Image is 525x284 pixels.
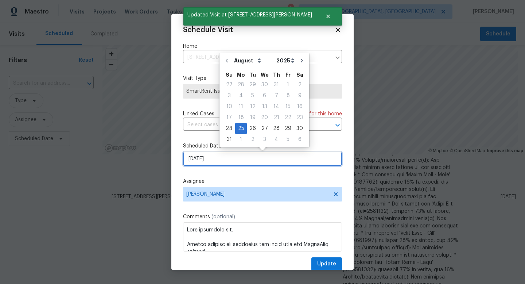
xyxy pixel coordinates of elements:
[282,79,294,90] div: Fri Aug 01 2025
[273,72,280,77] abbr: Thursday
[271,134,282,145] div: 4
[223,101,235,112] div: Sun Aug 10 2025
[247,112,258,123] div: 19
[258,79,271,90] div: Wed Jul 30 2025
[211,214,235,219] span: (optional)
[294,79,306,90] div: Sat Aug 02 2025
[294,112,306,123] div: 23
[271,123,282,134] div: 28
[223,112,235,123] div: 17
[296,72,303,77] abbr: Saturday
[223,134,235,145] div: Sun Aug 31 2025
[282,123,294,134] div: Fri Aug 29 2025
[282,91,294,101] div: 8
[275,55,296,66] select: Year
[294,80,306,90] div: 2
[247,80,258,90] div: 29
[271,123,282,134] div: Thu Aug 28 2025
[258,101,271,112] div: Wed Aug 13 2025
[247,79,258,90] div: Tue Jul 29 2025
[183,142,342,150] label: Scheduled Date
[294,123,306,134] div: 30
[186,88,339,95] span: SmartRent Issue
[258,91,271,101] div: 6
[258,112,271,123] div: Wed Aug 20 2025
[271,112,282,123] div: 21
[235,101,247,112] div: Mon Aug 11 2025
[249,72,256,77] abbr: Tuesday
[183,110,214,118] span: Linked Cases
[221,53,232,68] button: Go to previous month
[247,112,258,123] div: Tue Aug 19 2025
[247,91,258,101] div: 5
[285,72,291,77] abbr: Friday
[183,52,331,63] input: Enter in an address
[258,123,271,134] div: Wed Aug 27 2025
[271,112,282,123] div: Thu Aug 21 2025
[235,79,247,90] div: Mon Jul 28 2025
[247,90,258,101] div: Tue Aug 05 2025
[235,112,247,123] div: Mon Aug 18 2025
[261,72,269,77] abbr: Wednesday
[294,90,306,101] div: Sat Aug 09 2025
[247,134,258,145] div: Tue Sep 02 2025
[235,91,247,101] div: 4
[235,134,247,145] div: Mon Sep 01 2025
[294,112,306,123] div: Sat Aug 23 2025
[294,134,306,145] div: 6
[271,80,282,90] div: 31
[294,91,306,101] div: 9
[258,134,271,145] div: Wed Sep 03 2025
[316,9,340,24] button: Close
[223,91,235,101] div: 3
[235,134,247,145] div: 1
[235,112,247,123] div: 18
[294,101,306,112] div: 16
[282,123,294,134] div: 29
[258,112,271,123] div: 20
[311,257,342,271] button: Update
[282,90,294,101] div: Fri Aug 08 2025
[223,112,235,123] div: Sun Aug 17 2025
[332,120,343,130] button: Open
[235,90,247,101] div: Mon Aug 04 2025
[296,53,307,68] button: Go to next month
[294,134,306,145] div: Sat Sep 06 2025
[271,90,282,101] div: Thu Aug 07 2025
[282,112,294,123] div: Fri Aug 22 2025
[247,101,258,112] div: 12
[282,112,294,123] div: 22
[317,260,336,269] span: Update
[223,80,235,90] div: 27
[183,26,233,34] span: Schedule Visit
[258,123,271,134] div: 27
[258,80,271,90] div: 30
[235,101,247,112] div: 11
[271,134,282,145] div: Thu Sep 04 2025
[226,72,233,77] abbr: Sunday
[294,101,306,112] div: Sat Aug 16 2025
[271,101,282,112] div: Thu Aug 14 2025
[235,123,247,134] div: 25
[235,123,247,134] div: Mon Aug 25 2025
[258,101,271,112] div: 13
[237,72,245,77] abbr: Monday
[183,222,342,252] textarea: Lore ipsumdolo sit. Ametco adipisc eli seddoeius tem incid utla etd MagnaAliq enimad. MinimVeni Q...
[223,90,235,101] div: Sun Aug 03 2025
[235,80,247,90] div: 28
[223,79,235,90] div: Sun Jul 27 2025
[282,101,294,112] div: 15
[271,79,282,90] div: Thu Jul 31 2025
[271,91,282,101] div: 7
[186,191,329,197] span: [PERSON_NAME]
[183,75,342,82] label: Visit Type
[282,134,294,145] div: 5
[258,90,271,101] div: Wed Aug 06 2025
[183,178,342,185] label: Assignee
[183,119,322,131] input: Select cases
[271,101,282,112] div: 14
[294,123,306,134] div: Sat Aug 30 2025
[183,151,342,166] input: M/D/YYYY
[247,123,258,134] div: 26
[183,213,342,220] label: Comments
